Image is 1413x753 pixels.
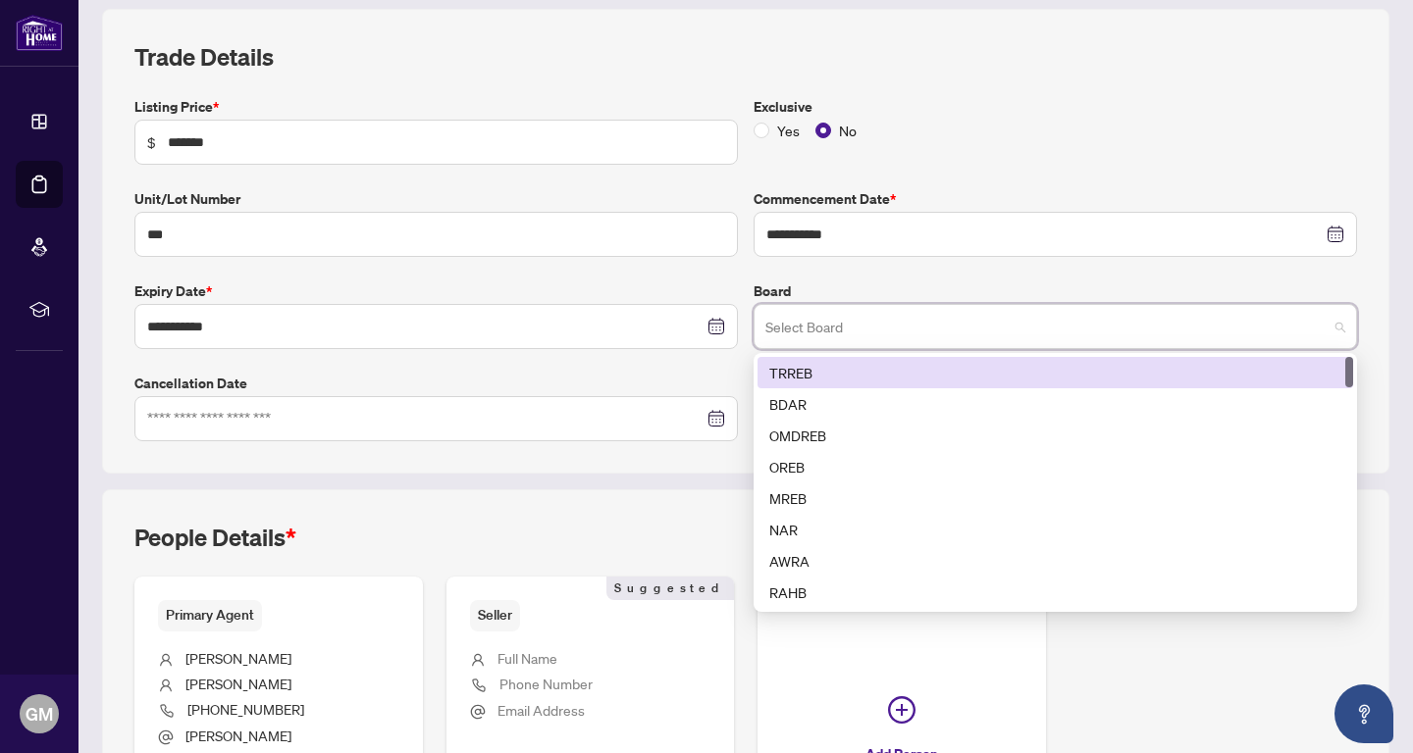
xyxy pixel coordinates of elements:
[758,482,1353,514] div: MREB
[158,600,262,630] span: Primary Agent
[758,388,1353,420] div: BDAR
[769,456,1341,477] div: OREB
[187,700,304,718] span: [PHONE_NUMBER]
[754,280,1357,302] label: Board
[754,188,1357,210] label: Commencement Date
[499,675,593,692] span: Phone Number
[769,550,1341,572] div: AWRA
[26,700,53,728] span: GM
[758,357,1353,388] div: TRREB
[134,522,296,553] h2: People Details
[185,675,291,692] span: [PERSON_NAME]
[888,696,916,724] span: plus-circle
[147,131,156,153] span: $
[16,15,63,51] img: logo
[769,393,1341,415] div: BDAR
[134,280,738,302] label: Expiry Date
[769,487,1341,509] div: MREB
[769,581,1341,603] div: RAHB
[134,188,738,210] label: Unit/Lot Number
[758,451,1353,482] div: OREB
[185,649,291,667] span: [PERSON_NAME]
[1334,684,1393,743] button: Open asap
[134,373,738,394] label: Cancellation Date
[758,545,1353,577] div: AWRA
[758,514,1353,545] div: NAR
[831,120,864,141] span: No
[769,120,808,141] span: Yes
[758,420,1353,451] div: OMDREB
[606,577,734,600] span: Suggested
[754,96,1357,118] label: Exclusive
[497,649,557,667] span: Full Name
[769,425,1341,446] div: OMDREB
[134,41,1357,73] h2: Trade Details
[769,362,1341,383] div: TRREB
[134,96,738,118] label: Listing Price
[497,701,585,719] span: Email Address
[470,600,520,630] span: Seller
[769,519,1341,540] div: NAR
[758,577,1353,608] div: RAHB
